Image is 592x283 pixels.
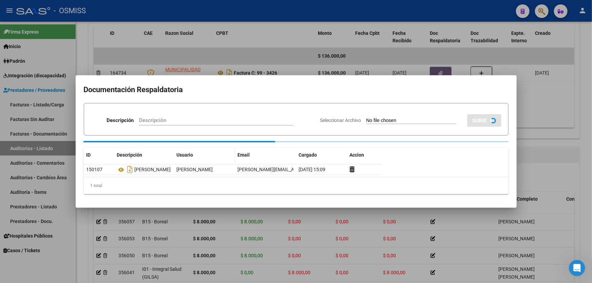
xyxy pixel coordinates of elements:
[84,83,509,96] h2: Documentación Respaldatoria
[238,152,250,158] span: Email
[299,152,317,158] span: Cargado
[299,167,326,172] span: [DATE] 15:09
[296,148,347,162] datatable-header-cell: Cargado
[84,148,114,162] datatable-header-cell: ID
[347,148,381,162] datatable-header-cell: Accion
[87,152,91,158] span: ID
[87,167,103,172] span: 150107
[569,260,585,276] iframe: Intercom live chat
[235,148,296,162] datatable-header-cell: Email
[177,167,213,172] span: [PERSON_NAME]
[238,167,386,172] span: [PERSON_NAME][EMAIL_ADDRESS][PERSON_NAME][DOMAIN_NAME]
[117,164,171,175] div: [PERSON_NAME]
[473,118,487,124] span: SUBIR
[174,148,235,162] datatable-header-cell: Usuario
[117,152,142,158] span: Descripción
[320,118,361,123] span: Seleccionar Archivo
[177,152,193,158] span: Usuario
[114,148,174,162] datatable-header-cell: Descripción
[467,114,501,127] button: SUBIR
[126,164,135,175] i: Descargar documento
[84,177,509,194] div: 1 total
[107,117,134,124] p: Descripción
[350,152,364,158] span: Accion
